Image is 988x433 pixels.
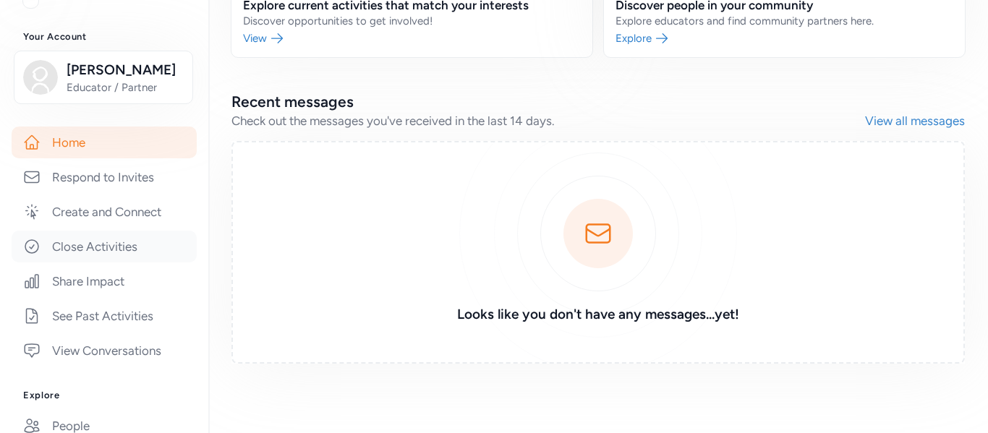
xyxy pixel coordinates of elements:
[231,112,865,129] div: Check out the messages you've received in the last 14 days.
[12,231,197,262] a: Close Activities
[12,161,197,193] a: Respond to Invites
[23,31,185,43] h3: Your Account
[14,51,193,104] button: [PERSON_NAME]Educator / Partner
[12,335,197,366] a: View Conversations
[23,390,185,401] h3: Explore
[12,265,197,297] a: Share Impact
[865,112,965,129] a: View all messages
[390,304,806,325] h3: Looks like you don't have any messages...yet!
[67,80,184,95] span: Educator / Partner
[12,127,197,158] a: Home
[67,60,184,80] span: [PERSON_NAME]
[12,300,197,332] a: See Past Activities
[12,196,197,228] a: Create and Connect
[231,92,865,112] h2: Recent messages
